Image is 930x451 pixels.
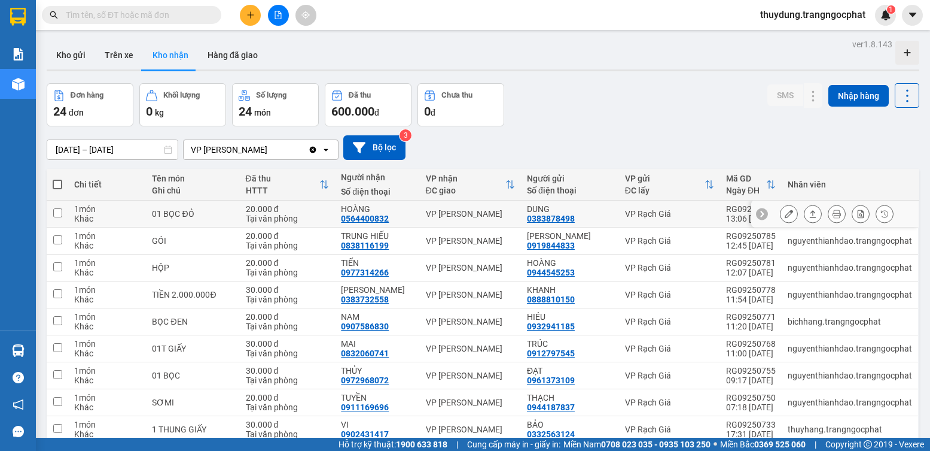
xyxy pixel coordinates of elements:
th: Toggle SortBy [240,169,336,201]
div: HTTT [246,186,320,195]
button: Chưa thu0đ [417,83,504,126]
div: 11:20 [DATE] [726,322,776,331]
span: search [50,11,58,19]
span: file-add [274,11,282,19]
img: icon-new-feature [880,10,891,20]
span: thuydung.trangngocphat [751,7,875,22]
div: Tại văn phòng [246,402,330,412]
div: NAM [341,312,413,322]
div: Tại văn phòng [246,214,330,223]
button: Trên xe [95,41,143,69]
th: Toggle SortBy [420,169,521,201]
div: 12:45 [DATE] [726,241,776,250]
div: 0932941185 [527,322,575,331]
span: ⚪️ [713,442,717,447]
button: Số lượng24món [232,83,319,126]
div: 0888810150 [527,295,575,304]
div: LÝ CẨM HÒA [341,285,413,295]
div: 0919844833 [527,241,575,250]
div: KHANH [527,285,613,295]
span: caret-down [907,10,918,20]
span: notification [13,399,24,410]
div: Đã thu [246,174,320,183]
div: 0972968072 [341,376,389,385]
span: aim [301,11,310,19]
div: nguyenthianhdao.trangngocphat [788,371,912,380]
div: VP Rạch Giá [625,236,714,246]
button: file-add [268,5,289,26]
span: Miền Nam [563,438,711,451]
div: HOÀNG [341,204,413,214]
span: đơn [69,108,84,117]
div: Tại văn phòng [246,295,330,304]
svg: open [321,145,331,155]
div: VP [PERSON_NAME] [426,263,515,273]
div: 1 món [74,204,140,214]
button: SMS [767,84,803,106]
button: caret-down [902,5,923,26]
div: ĐC giao [426,186,505,195]
span: Cung cấp máy in - giấy in: [467,438,560,451]
button: Kho gửi [47,41,95,69]
div: GÓI [152,236,233,246]
div: Khác [74,214,140,223]
div: 20.000 đ [246,231,330,241]
div: 11:00 [DATE] [726,349,776,358]
div: 0911169696 [341,402,389,412]
div: 09:17 [DATE] [726,376,776,385]
div: 11:54 [DATE] [726,295,776,304]
img: logo-vxr [10,8,26,26]
div: HIÉU [527,312,613,322]
div: Khác [74,322,140,331]
div: nguyenthianhdao.trangngocphat [788,263,912,273]
div: TRUNG HIẾU [341,231,413,241]
div: Đã thu [349,91,371,99]
div: 0944545253 [527,268,575,277]
span: copyright [864,440,872,449]
div: VP [PERSON_NAME] [426,371,515,380]
div: nguyenthianhdao.trangngocphat [788,398,912,407]
div: 20.000 đ [246,204,330,214]
div: RG09250771 [726,312,776,322]
div: BẢO [527,420,613,429]
div: Số điện thoại [527,186,613,195]
div: 0912797545 [527,349,575,358]
img: warehouse-icon [12,78,25,90]
div: 0902431417 [341,429,389,439]
img: solution-icon [12,48,25,60]
button: Kho nhận [143,41,198,69]
div: TIẾN [341,258,413,268]
div: Người nhận [341,172,413,182]
div: Số lượng [256,91,286,99]
div: THẠCH [527,393,613,402]
th: Toggle SortBy [619,169,720,201]
span: món [254,108,271,117]
div: VP Rạch Giá [625,263,714,273]
div: 1 món [74,339,140,349]
span: 1 [889,5,893,14]
div: 20.000 đ [246,393,330,402]
div: 1 món [74,285,140,295]
div: Mã GD [726,174,766,183]
div: 20.000 đ [246,312,330,322]
strong: 1900 633 818 [396,440,447,449]
div: 1 THUNG GIẤY [152,425,233,434]
div: nguyenthianhdao.trangngocphat [788,236,912,246]
div: 0332563124 [527,429,575,439]
div: Tại văn phòng [246,241,330,250]
span: đ [431,108,435,117]
strong: 0369 525 060 [754,440,806,449]
div: VI [341,420,413,429]
div: Chưa thu [441,91,472,99]
strong: 0708 023 035 - 0935 103 250 [601,440,711,449]
div: RG09250778 [726,285,776,295]
span: message [13,426,24,437]
div: Ghi chú [152,186,233,195]
div: DUNG [527,204,613,214]
div: Ngày ĐH [726,186,766,195]
div: 1 món [74,258,140,268]
span: kg [155,108,164,117]
div: TIỀN 2.000.000Đ [152,290,233,299]
div: Khác [74,429,140,439]
div: 30.000 đ [246,339,330,349]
